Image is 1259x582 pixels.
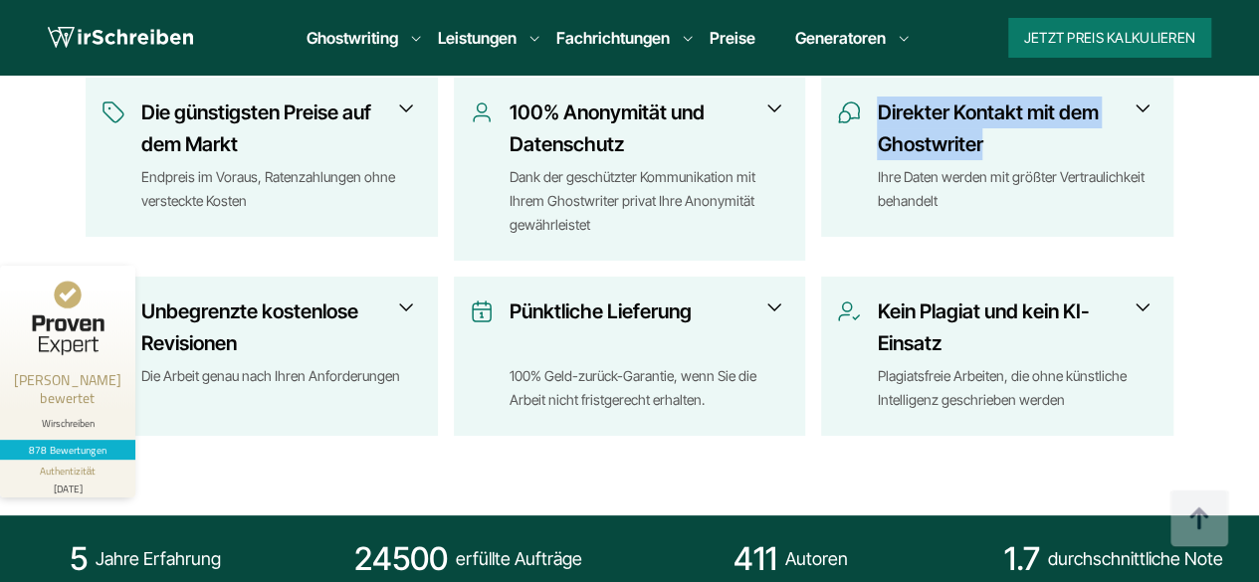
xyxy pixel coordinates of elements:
a: Fachrichtungen [556,26,670,50]
div: Die Arbeit genau nach Ihren Anforderungen [141,364,422,412]
h3: 100% Anonymität und Datenschutz [510,97,778,160]
span: durchschnittliche Note [1048,543,1223,575]
h3: Die günstigsten Preise auf dem Markt [141,97,410,160]
div: Wirschreiben [8,417,127,430]
strong: 5 [70,539,88,579]
a: Ghostwriting [307,26,398,50]
img: Kein Plagiat und kein KI-Einsatz [837,299,861,323]
img: Direkter Kontakt mit dem Ghostwriter [837,100,861,124]
img: Die günstigsten Preise auf dem Markt [102,100,125,124]
h3: Pünktliche Lieferung [510,295,778,359]
div: Plagiatsfreie Arbeiten, die ohne künstliche Intelligenz geschrieben werden [877,364,1157,412]
h3: Unbegrenzte kostenlose Revisionen [141,295,410,359]
strong: 1.7 [1004,539,1040,579]
span: erfüllte Aufträge [456,543,582,575]
img: 100% Anonymität und Datenschutz [470,100,494,124]
span: Autoren [785,543,848,575]
a: Leistungen [438,26,517,50]
img: Pünktliche Lieferung [470,299,494,323]
div: [DATE] [8,479,127,493]
div: Authentizität [40,464,97,479]
a: Generatoren [795,26,886,50]
div: 100% Geld-zurück-Garantie, wenn Sie die Arbeit nicht fristgerecht erhalten. [510,364,790,412]
h3: Kein Plagiat und kein KI-Einsatz [877,295,1146,359]
img: button top [1169,489,1229,549]
a: Preise [710,28,755,48]
span: Jahre Erfahrung [96,543,221,575]
div: Dank der geschützter Kommunikation mit Ihrem Ghostwriter privat Ihre Anonymität gewährleistet [510,165,790,237]
button: Jetzt Preis kalkulieren [1008,18,1211,58]
strong: 24500 [354,539,448,579]
h3: Direkter Kontakt mit dem Ghostwriter [877,97,1146,160]
strong: 411 [734,539,777,579]
div: Endpreis im Voraus, Ratenzahlungen ohne versteckte Kosten [141,165,422,213]
div: Ihre Daten werden mit größter Vertraulichkeit behandelt [877,165,1157,213]
img: logo wirschreiben [48,23,193,53]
